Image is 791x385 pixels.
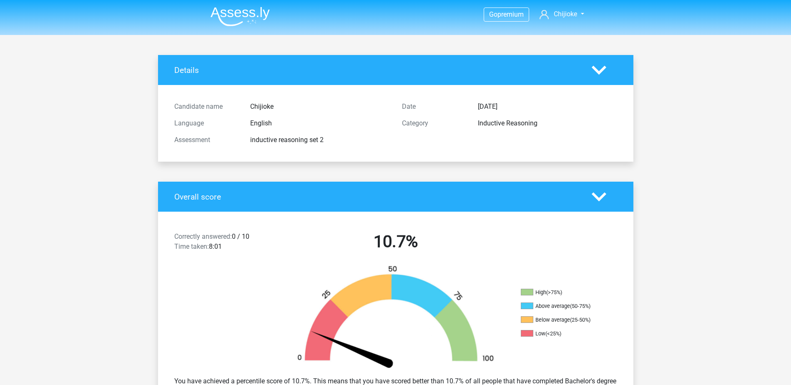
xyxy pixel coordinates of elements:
[521,316,604,324] li: Below average
[244,135,396,145] div: inductive reasoning set 2
[174,232,232,240] span: Correctly answered:
[536,9,587,19] a: Chijioke
[554,10,577,18] span: Chijioke
[570,317,590,323] div: (25-50%)
[472,118,623,128] div: Inductive Reasoning
[283,265,508,370] img: 11.7cf39f6cac3f.png
[521,330,604,337] li: Low
[521,302,604,310] li: Above average
[244,102,396,112] div: Chijioke
[546,289,562,295] div: (>75%)
[570,303,590,309] div: (50-75%)
[489,10,497,18] span: Go
[174,242,209,250] span: Time taken:
[484,9,529,20] a: Gopremium
[168,102,244,112] div: Candidate name
[396,118,472,128] div: Category
[288,232,503,252] h2: 10.7%
[168,135,244,145] div: Assessment
[211,7,270,26] img: Assessly
[244,118,396,128] div: English
[396,102,472,112] div: Date
[497,10,524,18] span: premium
[174,192,579,202] h4: Overall score
[472,102,623,112] div: [DATE]
[168,118,244,128] div: Language
[168,232,282,255] div: 0 / 10 8:01
[174,65,579,75] h4: Details
[545,330,561,337] div: (<25%)
[521,289,604,296] li: High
